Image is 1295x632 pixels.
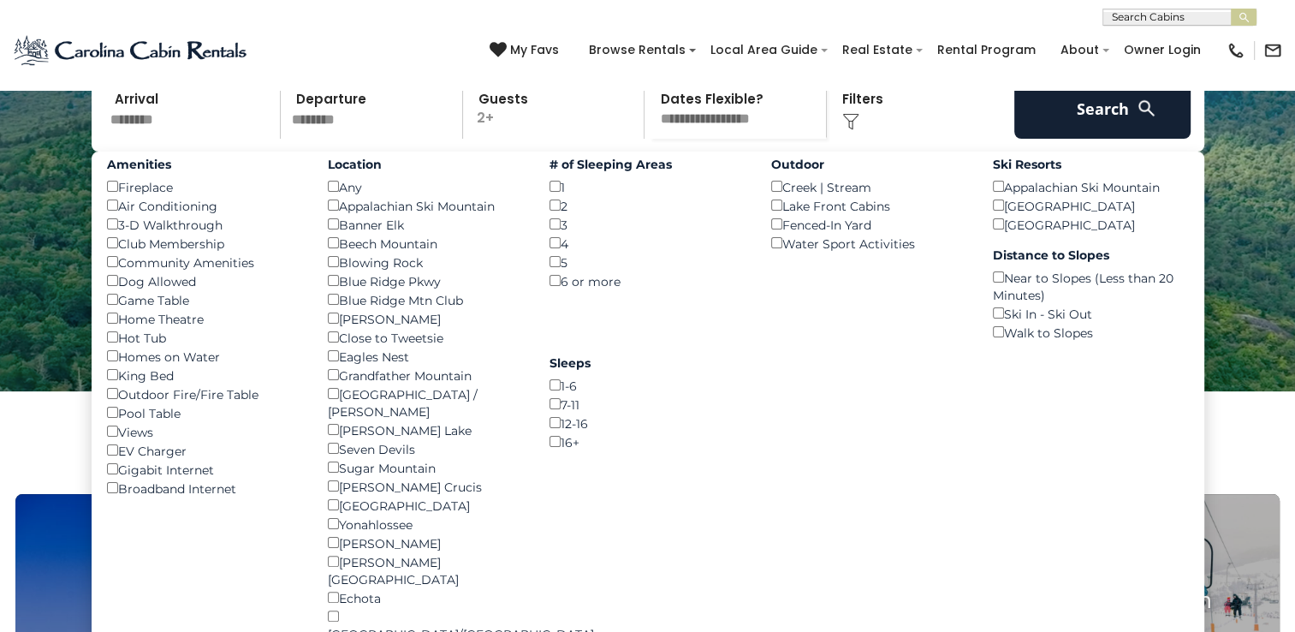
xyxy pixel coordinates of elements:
[107,422,303,441] div: Views
[107,196,303,215] div: Air Conditioning
[107,234,303,253] div: Club Membership
[1014,79,1191,139] button: Search
[328,253,524,271] div: Blowing Rock
[328,515,524,534] div: Yonahlossee
[580,37,694,63] a: Browse Rentals
[107,479,303,498] div: Broadband Internet
[328,458,524,477] div: Sugar Mountain
[1052,37,1108,63] a: About
[328,196,524,215] div: Appalachian Ski Mountain
[771,215,967,234] div: Fenced-In Yard
[1136,98,1157,119] img: search-regular-white.png
[107,253,303,271] div: Community Amenities
[328,328,524,347] div: Close to Tweetsie
[107,347,303,366] div: Homes on Water
[549,395,746,414] div: 7-11
[13,434,1282,494] h3: Select Your Destination
[993,323,1189,342] div: Walk to Slopes
[549,156,746,173] label: # of Sleeping Areas
[328,290,524,309] div: Blue Ridge Mtn Club
[328,385,524,420] div: [GEOGRAPHIC_DATA] / [PERSON_NAME]
[834,37,921,63] a: Real Estate
[993,304,1189,323] div: Ski In - Ski Out
[328,496,524,515] div: [GEOGRAPHIC_DATA]
[107,403,303,422] div: Pool Table
[328,271,524,290] div: Blue Ridge Pkwy
[549,234,746,253] div: 4
[993,215,1189,234] div: [GEOGRAPHIC_DATA]
[107,215,303,234] div: 3-D Walkthrough
[929,37,1044,63] a: Rental Program
[328,309,524,328] div: [PERSON_NAME]
[771,177,967,196] div: Creek | Stream
[993,177,1189,196] div: Appalachian Ski Mountain
[328,588,524,607] div: Echota
[328,477,524,496] div: [PERSON_NAME] Crucis
[549,177,746,196] div: 1
[328,177,524,196] div: Any
[549,271,746,290] div: 6 or more
[328,552,524,588] div: [PERSON_NAME][GEOGRAPHIC_DATA]
[328,234,524,253] div: Beech Mountain
[107,328,303,347] div: Hot Tub
[510,41,559,59] span: My Favs
[549,414,746,432] div: 12-16
[107,385,303,403] div: Outdoor Fire/Fire Table
[328,534,524,552] div: [PERSON_NAME]
[328,156,524,173] label: Location
[549,215,746,234] div: 3
[1115,37,1209,63] a: Owner Login
[549,196,746,215] div: 2
[771,196,967,215] div: Lake Front Cabins
[771,234,967,253] div: Water Sport Activities
[328,420,524,439] div: [PERSON_NAME] Lake
[993,196,1189,215] div: [GEOGRAPHIC_DATA]
[1263,41,1282,60] img: mail-regular-black.png
[490,41,563,60] a: My Favs
[1227,41,1245,60] img: phone-regular-black.png
[107,290,303,309] div: Game Table
[107,441,303,460] div: EV Charger
[107,460,303,479] div: Gigabit Internet
[328,215,524,234] div: Banner Elk
[328,439,524,458] div: Seven Devils
[468,79,645,139] p: 2+
[13,33,250,68] img: Blue-2.png
[771,156,967,173] label: Outdoor
[549,432,746,451] div: 16+
[107,309,303,328] div: Home Theatre
[842,113,859,130] img: filter--v1.png
[328,347,524,366] div: Eagles Nest
[107,177,303,196] div: Fireplace
[549,253,746,271] div: 5
[328,366,524,385] div: Grandfather Mountain
[107,156,303,173] label: Amenities
[993,247,1189,264] label: Distance to Slopes
[107,366,303,385] div: King Bed
[702,37,826,63] a: Local Area Guide
[549,376,746,395] div: 1-6
[993,156,1189,173] label: Ski Resorts
[549,355,746,372] label: Sleeps
[993,268,1189,304] div: Near to Slopes (Less than 20 Minutes)
[107,271,303,290] div: Dog Allowed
